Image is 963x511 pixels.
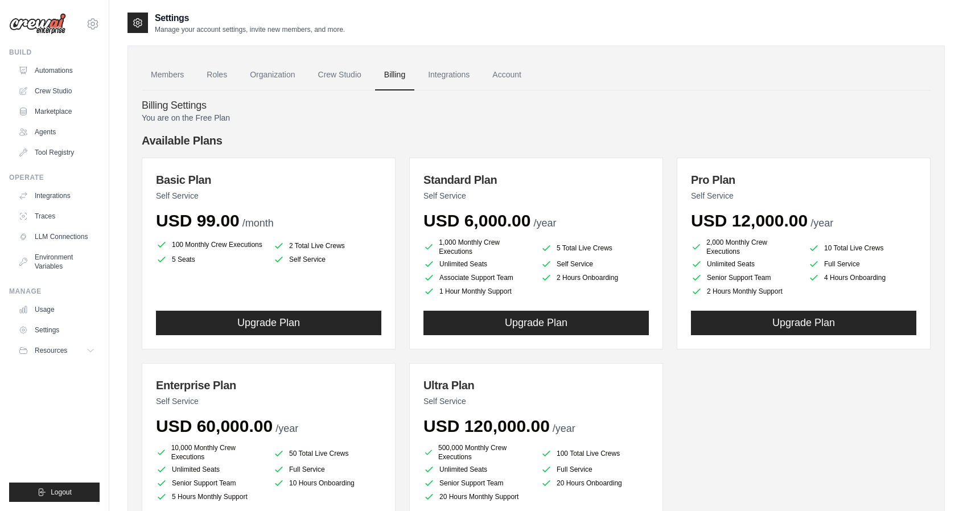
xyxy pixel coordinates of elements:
[156,477,264,489] li: Senior Support Team
[423,477,532,489] li: Senior Support Team
[553,423,575,434] span: /year
[156,311,381,335] button: Upgrade Plan
[9,173,100,182] div: Operate
[142,112,931,123] p: You are on the Free Plan
[156,172,381,188] h3: Basic Plan
[423,377,649,393] h3: Ultra Plan
[691,238,799,256] li: 2,000 Monthly Crew Executions
[423,443,532,461] li: 500,000 Monthly Crew Executions
[142,133,931,149] h4: Available Plans
[14,300,100,319] a: Usage
[156,190,381,201] p: Self Service
[808,258,916,270] li: Full Service
[142,60,193,90] a: Members
[155,25,345,34] p: Manage your account settings, invite new members, and more.
[156,254,264,265] li: 5 Seats
[423,272,532,283] li: Associate Support Team
[9,287,100,296] div: Manage
[156,238,264,252] li: 100 Monthly Crew Executions
[155,11,345,25] h2: Settings
[156,491,264,502] li: 5 Hours Monthly Support
[691,172,916,188] h3: Pro Plan
[14,61,100,80] a: Automations
[14,207,100,225] a: Traces
[273,464,381,475] li: Full Service
[691,211,808,230] span: USD 12,000.00
[156,417,273,435] span: USD 60,000.00
[9,483,100,502] button: Logout
[810,217,833,229] span: /year
[423,258,532,270] li: Unlimited Seats
[9,48,100,57] div: Build
[423,491,532,502] li: 20 Hours Monthly Support
[9,13,66,35] img: Logo
[156,464,264,475] li: Unlimited Seats
[691,190,916,201] p: Self Service
[423,395,649,407] p: Self Service
[533,217,556,229] span: /year
[691,272,799,283] li: Senior Support Team
[51,488,72,497] span: Logout
[156,377,381,393] h3: Enterprise Plan
[423,238,532,256] li: 1,000 Monthly Crew Executions
[423,211,530,230] span: USD 6,000.00
[273,240,381,252] li: 2 Total Live Crews
[14,102,100,121] a: Marketplace
[423,190,649,201] p: Self Service
[35,346,67,355] span: Resources
[273,254,381,265] li: Self Service
[14,123,100,141] a: Agents
[14,248,100,275] a: Environment Variables
[423,311,649,335] button: Upgrade Plan
[808,272,916,283] li: 4 Hours Onboarding
[14,187,100,205] a: Integrations
[14,228,100,246] a: LLM Connections
[14,82,100,100] a: Crew Studio
[242,217,274,229] span: /month
[273,446,381,461] li: 50 Total Live Crews
[275,423,298,434] span: /year
[541,258,649,270] li: Self Service
[541,477,649,489] li: 20 Hours Onboarding
[808,240,916,256] li: 10 Total Live Crews
[375,60,414,90] a: Billing
[241,60,304,90] a: Organization
[423,417,550,435] span: USD 120,000.00
[423,172,649,188] h3: Standard Plan
[691,258,799,270] li: Unlimited Seats
[14,143,100,162] a: Tool Registry
[419,60,479,90] a: Integrations
[156,395,381,407] p: Self Service
[14,321,100,339] a: Settings
[541,446,649,461] li: 100 Total Live Crews
[14,341,100,360] button: Resources
[691,286,799,297] li: 2 Hours Monthly Support
[541,272,649,283] li: 2 Hours Onboarding
[423,286,532,297] li: 1 Hour Monthly Support
[483,60,530,90] a: Account
[691,311,916,335] button: Upgrade Plan
[541,240,649,256] li: 5 Total Live Crews
[423,464,532,475] li: Unlimited Seats
[156,211,240,230] span: USD 99.00
[197,60,236,90] a: Roles
[309,60,371,90] a: Crew Studio
[541,464,649,475] li: Full Service
[142,100,931,112] h4: Billing Settings
[273,477,381,489] li: 10 Hours Onboarding
[156,443,264,461] li: 10,000 Monthly Crew Executions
